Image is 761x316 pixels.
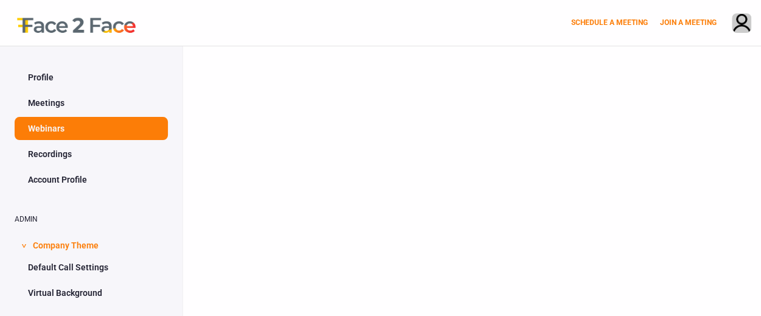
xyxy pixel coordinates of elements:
span: > [18,244,30,248]
a: JOIN A MEETING [660,18,717,27]
img: avatar.710606db.png [732,14,751,34]
a: Default Call Settings [15,256,168,279]
h2: ADMIN [15,216,168,223]
a: SCHEDULE A MEETING [571,18,648,27]
span: Company Theme [33,233,99,256]
a: Recordings [15,142,168,166]
a: Virtual Background [15,281,168,304]
a: Profile [15,66,168,89]
a: Meetings [15,91,168,114]
a: Webinars [15,117,168,140]
a: Account Profile [15,168,168,191]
